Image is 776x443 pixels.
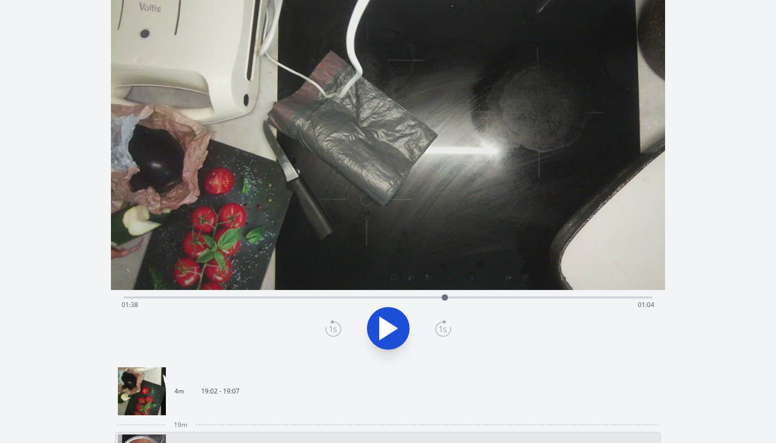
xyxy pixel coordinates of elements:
span: 01:38 [122,300,138,309]
img: 250829170315_thumb.jpeg [118,367,166,415]
p: 19:02 - 19:07 [201,387,239,396]
p: 4m [174,387,184,396]
span: 01:04 [638,300,654,309]
span: 19m [174,421,187,429]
